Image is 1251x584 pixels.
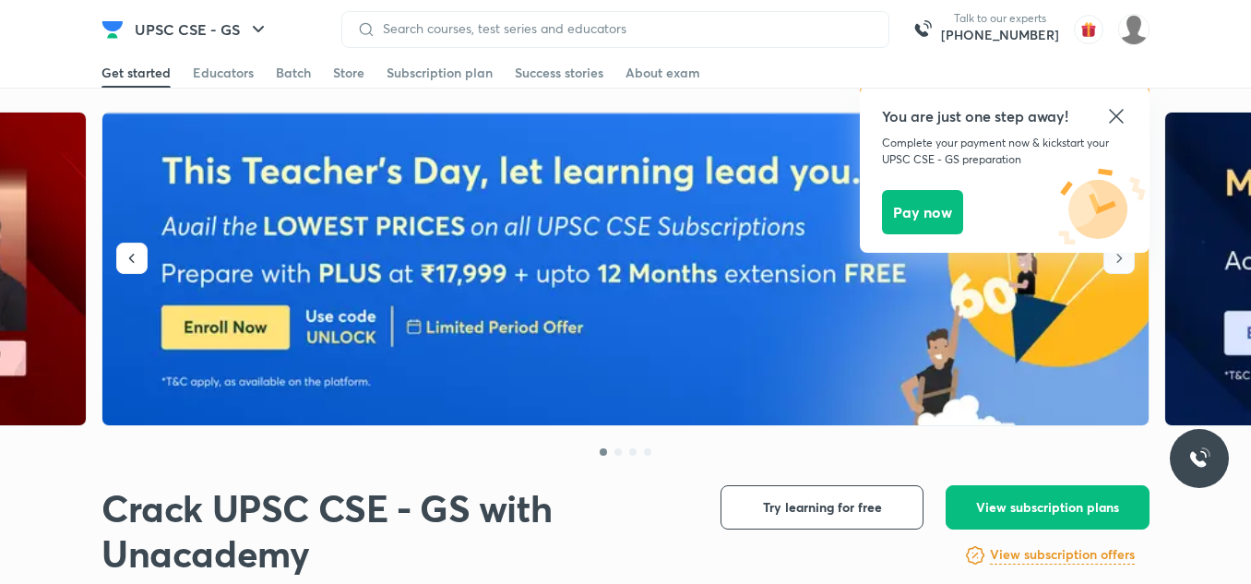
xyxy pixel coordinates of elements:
[193,64,254,82] div: Educators
[276,58,311,88] a: Batch
[941,11,1059,26] p: Talk to our experts
[101,485,691,576] h1: Crack UPSC CSE - GS with Unacademy
[976,498,1119,517] span: View subscription plans
[990,544,1135,566] a: View subscription offers
[193,58,254,88] a: Educators
[333,58,364,88] a: Store
[941,26,1059,44] a: [PHONE_NUMBER]
[101,64,171,82] div: Get started
[276,64,311,82] div: Batch
[375,21,874,36] input: Search courses, test series and educators
[387,58,493,88] a: Subscription plan
[763,498,882,517] span: Try learning for free
[1074,15,1103,44] img: avatar
[990,545,1135,565] h6: View subscription offers
[625,58,700,88] a: About exam
[882,190,963,234] button: Pay now
[882,105,1127,127] h5: You are just one step away!
[333,64,364,82] div: Store
[882,135,1127,168] p: Complete your payment now & kickstart your UPSC CSE - GS preparation
[1054,168,1150,250] img: icon
[625,64,700,82] div: About exam
[515,58,603,88] a: Success stories
[1118,14,1150,45] img: sachin
[124,11,280,48] button: UPSC CSE - GS
[1188,447,1210,470] img: ttu
[101,18,124,41] img: Company Logo
[515,64,603,82] div: Success stories
[904,11,941,48] img: call-us
[721,485,923,530] button: Try learning for free
[387,64,493,82] div: Subscription plan
[101,58,171,88] a: Get started
[946,485,1150,530] button: View subscription plans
